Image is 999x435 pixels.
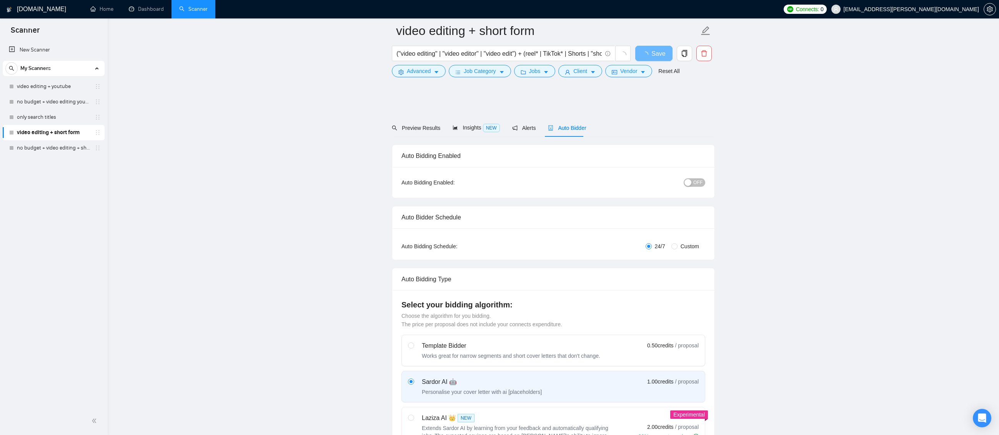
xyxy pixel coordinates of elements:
[3,61,105,156] li: My Scanners
[17,125,90,140] a: video editing + short form
[5,25,46,41] span: Scanner
[677,50,692,57] span: copy
[565,69,570,75] span: user
[675,423,699,431] span: / proposal
[422,341,600,350] div: Template Bidder
[9,42,98,58] a: New Scanner
[401,268,705,290] div: Auto Bidding Type
[3,42,105,58] li: New Scanner
[401,313,562,327] span: Choose the algorithm for you bidding. The price per proposal does not include your connects expen...
[514,65,556,77] button: folderJobscaret-down
[651,49,665,58] span: Save
[392,125,397,131] span: search
[5,62,18,75] button: search
[448,413,456,423] span: 👑
[642,51,651,58] span: loading
[401,178,503,187] div: Auto Bidding Enabled:
[529,67,541,75] span: Jobs
[422,377,542,387] div: Sardor AI 🤖
[407,67,431,75] span: Advanced
[697,50,711,57] span: delete
[833,7,839,12] span: user
[675,378,699,385] span: / proposal
[422,352,600,360] div: Works great for narrow segments and short cover letters that don't change.
[455,69,461,75] span: bars
[673,412,705,418] span: Experimental
[398,69,404,75] span: setting
[696,46,712,61] button: delete
[90,6,113,12] a: homeHome
[434,69,439,75] span: caret-down
[787,6,793,12] img: upwork-logo.png
[17,79,90,94] a: video editing + youtube
[20,61,51,76] span: My Scanners
[612,69,617,75] span: idcard
[92,417,99,425] span: double-left
[796,5,819,13] span: Connects:
[605,51,610,56] span: info-circle
[640,69,646,75] span: caret-down
[548,125,553,131] span: robot
[658,67,679,75] a: Reset All
[620,67,637,75] span: Vendor
[392,125,440,131] span: Preview Results
[422,413,614,423] div: Laziza AI
[635,46,673,61] button: Save
[95,130,101,136] span: holder
[590,69,596,75] span: caret-down
[647,341,673,350] span: 0.50 credits
[647,423,673,431] span: 2.00 credits
[512,125,536,131] span: Alerts
[984,3,996,15] button: setting
[129,6,164,12] a: dashboardDashboard
[401,145,705,167] div: Auto Bidding Enabled
[647,377,673,386] span: 1.00 credits
[179,6,208,12] a: searchScanner
[548,125,586,131] span: Auto Bidder
[7,3,12,16] img: logo
[95,83,101,90] span: holder
[6,66,17,71] span: search
[652,242,668,251] span: 24/7
[677,46,692,61] button: copy
[701,26,711,36] span: edit
[464,67,496,75] span: Job Category
[512,125,518,131] span: notification
[558,65,602,77] button: userClientcaret-down
[449,65,511,77] button: barsJob Categorycaret-down
[17,110,90,125] a: only search titles
[95,99,101,105] span: holder
[392,65,446,77] button: settingAdvancedcaret-down
[573,67,587,75] span: Client
[605,65,652,77] button: idcardVendorcaret-down
[693,178,703,187] span: OFF
[396,21,699,40] input: Scanner name...
[973,409,991,427] div: Open Intercom Messenger
[453,125,499,131] span: Insights
[17,94,90,110] a: no budget + video editing youtube
[675,342,699,349] span: / proposal
[401,206,705,228] div: Auto Bidder Schedule
[453,125,458,130] span: area-chart
[401,242,503,251] div: Auto Bidding Schedule:
[678,242,702,251] span: Custom
[499,69,504,75] span: caret-down
[483,124,500,132] span: NEW
[17,140,90,156] a: no budget + video editing + short form
[95,114,101,120] span: holder
[396,49,602,58] input: Search Freelance Jobs...
[984,6,996,12] a: setting
[458,414,475,422] span: NEW
[821,5,824,13] span: 0
[521,69,526,75] span: folder
[422,388,542,396] div: Personalise your cover letter with ai [placeholders]
[619,51,626,58] span: loading
[543,69,549,75] span: caret-down
[95,145,101,151] span: holder
[401,299,705,310] h4: Select your bidding algorithm:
